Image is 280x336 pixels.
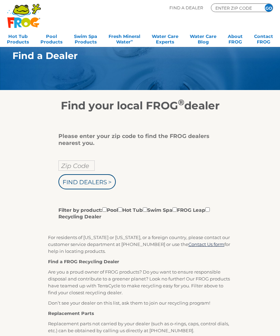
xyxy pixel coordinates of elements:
sup: ∞ [131,39,133,42]
label: Filter by product: Pool Hot Tub Swim Spa FROG Leap Recycling Dealer [58,206,216,220]
a: Water CareExperts [152,31,178,45]
input: GO [265,4,273,12]
h2: Find your local FROG dealer [2,99,278,112]
input: Filter by product:PoolHot TubSwim SpaFROG LeapRecycling Dealer [205,207,210,212]
input: Filter by product:PoolHot TubSwim SpaFROG LeapRecycling Dealer [143,207,147,212]
a: AboutFROG [228,31,243,45]
a: Swim SpaProducts [74,31,97,45]
p: Are you a proud owner of FROG products? Do you want to ensure responsible disposal and contribute... [48,268,232,296]
a: PoolProducts [40,31,63,45]
sup: ® [178,97,184,107]
input: Filter by product:PoolHot TubSwim SpaFROG LeapRecycling Dealer [172,207,177,212]
div: Please enter your zip code to find the FROG dealers nearest you. [58,133,216,147]
strong: Replacement Parts [48,310,94,316]
p: Don’t see your dealer on this list, ask them to join our recycling program! [48,299,232,306]
a: Fresh MineralWater∞ [109,31,140,45]
a: Water CareBlog [190,31,216,45]
a: ContactFROG [254,31,273,45]
p: Replacement parts not carried by your dealer (such as o-rings, caps, control dials, etc.) can be ... [48,320,232,334]
strong: Find a FROG Recycling Dealer [48,259,119,264]
p: Find A Dealer [169,3,203,12]
a: Hot TubProducts [7,31,29,45]
a: Contact Us form [188,241,224,247]
input: Filter by product:PoolHot TubSwim SpaFROG LeapRecycling Dealer [118,207,122,212]
input: Zip Code Form [215,5,256,11]
p: For residents of [US_STATE] or [US_STATE], or a foreign country, please contact our customer serv... [48,234,232,255]
input: Find Dealers > [58,174,116,189]
input: Filter by product:PoolHot TubSwim SpaFROG LeapRecycling Dealer [102,207,107,212]
h1: Find a Dealer [12,50,250,61]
